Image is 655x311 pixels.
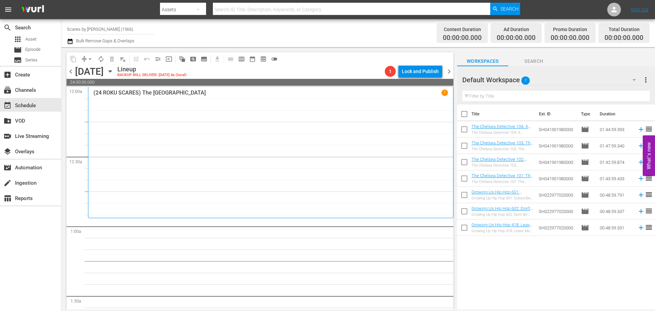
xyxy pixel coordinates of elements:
[508,57,559,66] span: Search
[581,191,589,199] span: Episode
[199,54,209,65] span: Create Series Block
[443,34,482,42] span: 00:00:00.000
[190,56,196,62] span: pageview_outlined
[535,104,577,124] th: Ext. ID
[3,164,12,172] span: Automation
[596,104,637,124] th: Duration
[79,54,96,65] span: Remove Gaps & Overlaps
[3,117,12,125] span: VOD
[536,154,578,170] td: SH041901980000
[471,222,533,243] a: Growing Up Hip Hop 418: Leave Me Alone (Growing Up Hip Hop 418: Leave Me Alone (VARIANT))
[271,56,278,62] span: toggle_off
[471,229,533,233] div: Growing Up Hip Hop 418: Leave Me Alone
[106,54,117,65] span: Select an event to delete
[637,175,645,182] svg: Add to Schedule
[457,57,508,66] span: Workspaces
[597,154,635,170] td: 01:42:59.874
[3,101,12,110] span: Schedule
[75,66,104,77] div: [DATE]
[471,147,533,151] div: The Chelsea Detective 103: The Gentle Giant
[81,56,88,62] span: compress
[236,54,247,65] span: Week Calendar View
[87,56,93,62] span: arrow_drop_down
[269,54,280,65] span: 24 hours Lineup View is OFF
[3,24,12,32] span: Search
[471,196,533,200] div: Growing Up Hip Hop 601: Subscribe or Step Aside
[238,56,245,62] span: calendar_view_week_outlined
[98,56,104,62] span: autorenew_outlined
[597,121,635,138] td: 01:44:59.393
[385,69,396,74] span: 1
[536,121,578,138] td: SH041901980000
[637,208,645,215] svg: Add to Schedule
[597,170,635,187] td: 01:43:59.433
[75,38,134,43] span: Bulk Remove Gaps & Overlaps
[643,135,655,176] button: Open Feedback Widget
[521,73,530,88] span: 7
[645,207,653,215] span: reorder
[597,203,635,220] td: 00:48:59.337
[247,54,258,65] span: Month Calendar View
[581,207,589,215] span: Episode
[551,34,589,42] span: 00:00:00.000
[14,56,22,64] span: Series
[3,147,12,156] span: Overlays
[490,3,520,15] button: Search
[67,67,75,76] span: chevron_left
[117,54,128,65] span: Clear Lineup
[471,157,533,182] a: The Chelsea Detective 102: [PERSON_NAME] (The Chelsea Detective 102: [PERSON_NAME] (amc_networks_...
[165,56,172,62] span: input
[3,179,12,187] span: Ingestion
[209,52,223,66] span: Download as CSV
[577,104,596,124] th: Type
[142,54,152,65] span: Revert to Primary Episode
[642,72,650,88] button: more_vert
[128,52,142,66] span: Customize Events
[536,220,578,236] td: SH022977020000
[471,140,533,166] a: The Chelsea Detective 103: The Gentle Giant (The Chelsea Detective 103: The Gentle Giant (amc_net...
[605,25,643,34] div: Total Duration
[536,187,578,203] td: SH022977020000
[645,223,653,231] span: reorder
[163,54,174,65] span: Update Metadata from Key Asset
[500,3,519,15] span: Search
[471,180,533,184] div: The Chelsea Detective 101: The Wages of Sin
[398,65,442,77] button: Lock and Publish
[117,66,187,73] div: Lineup
[174,52,188,66] span: Refresh All Search Blocks
[155,56,161,62] span: menu_open
[645,174,653,182] span: reorder
[581,224,589,232] span: Episode
[497,34,536,42] span: 00:00:00.000
[471,104,535,124] th: Title
[67,79,453,86] span: 24:00:00.000
[581,142,589,150] span: Episode
[471,189,522,215] a: Growing Up Hip Hop 601: Subscribe or Step Aside (Growing Up Hip Hop 601: Subscribe or Step Aside ...
[637,158,645,166] svg: Add to Schedule
[3,71,12,79] span: Create
[119,56,126,62] span: playlist_remove_outlined
[3,86,12,94] span: Channels
[637,142,645,150] svg: Add to Schedule
[597,138,635,154] td: 01:47:59.340
[25,36,37,43] span: Asset
[3,194,12,202] span: Reports
[497,25,536,34] div: Ad Duration
[471,124,533,155] a: The Chelsea Detective 104: A Chelsea Education (The Chelsea Detective 104: A Chelsea Education (a...
[642,76,650,84] span: more_vert
[551,25,589,34] div: Promo Duration
[443,25,482,34] div: Content Duration
[581,158,589,166] span: Episode
[201,56,207,62] span: subtitles_outlined
[93,89,206,96] p: (24 ROKU SCARES) The [GEOGRAPHIC_DATA]
[117,73,187,77] div: BACKUP WILL DELIVER: [DATE] 4a (local)
[249,56,256,62] span: date_range_outlined
[3,132,12,140] span: Live Streaming
[637,191,645,199] svg: Add to Schedule
[471,206,533,221] a: Growing Up Hip Hop 602: Don't Be Salty (Growing Up Hip Hop 602: Don't Be Salty (VARIANT))
[223,52,236,66] span: Day Calendar View
[581,174,589,183] span: Episode
[68,54,79,65] span: Copy Lineup
[536,138,578,154] td: SH041901980000
[179,56,186,62] span: auto_awesome_motion_outlined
